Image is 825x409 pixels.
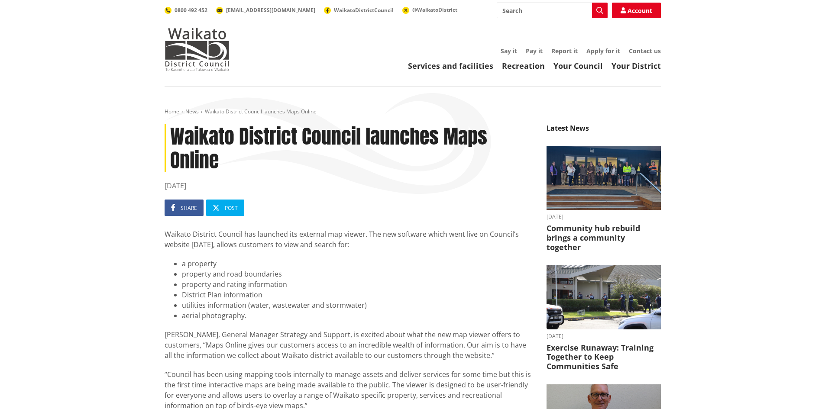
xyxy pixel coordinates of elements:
span: Post [225,204,238,212]
span: WaikatoDistrictCouncil [334,6,394,14]
p: [PERSON_NAME], General Manager Strategy and Support, is excited about what the new map viewer off... [165,329,534,361]
h3: Community hub rebuild brings a community together [547,224,661,252]
a: Pay it [526,47,543,55]
span: [EMAIL_ADDRESS][DOMAIN_NAME] [226,6,315,14]
a: Recreation [502,61,545,71]
a: Post [206,200,244,216]
a: Apply for it [586,47,620,55]
a: Report it [551,47,578,55]
a: Your District [611,61,661,71]
a: WaikatoDistrictCouncil [324,6,394,14]
a: Account [612,3,661,18]
a: 0800 492 452 [165,6,207,14]
h5: Latest News [547,124,661,137]
span: @WaikatoDistrict [412,6,457,13]
input: Search input [497,3,608,18]
a: Services and facilities [408,61,493,71]
li: District Plan information [182,290,534,300]
time: [DATE] [547,334,661,339]
span: Share [181,204,197,212]
time: [DATE] [165,180,534,191]
li: property and road boundaries [182,269,534,279]
a: Your Council [553,61,603,71]
span: 0800 492 452 [175,6,207,14]
a: @WaikatoDistrict [402,6,457,13]
img: Waikato District Council - Te Kaunihera aa Takiwaa o Waikato [165,28,230,71]
li: utilities information (water, wastewater and stormwater) [182,300,534,310]
a: News [185,108,199,115]
li: property and rating information [182,279,534,290]
a: Share [165,200,204,216]
a: A group of people stands in a line on a wooden deck outside a modern building, smiling. The mood ... [547,146,661,252]
time: [DATE] [547,214,661,219]
a: [EMAIL_ADDRESS][DOMAIN_NAME] [216,6,315,14]
a: Say it [501,47,517,55]
h3: Exercise Runaway: Training Together to Keep Communities Safe [547,343,661,371]
h1: Waikato District Council launches Maps Online [165,124,534,172]
a: Home [165,108,179,115]
a: [DATE] Exercise Runaway: Training Together to Keep Communities Safe [547,265,661,371]
p: Waikato District Council has launched its external map viewer. The new software which went live o... [165,229,534,250]
nav: breadcrumb [165,108,661,116]
span: Waikato District Council launches Maps Online [205,108,317,115]
li: aerial photography. [182,310,534,321]
img: Glen Afton and Pukemiro Districts Community Hub [547,146,661,210]
li: a property [182,258,534,269]
img: AOS Exercise Runaway [547,265,661,329]
a: Contact us [629,47,661,55]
